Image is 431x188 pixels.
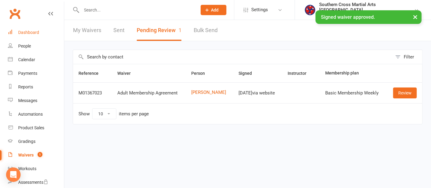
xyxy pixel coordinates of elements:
div: Workouts [18,166,36,171]
a: Bulk Send [194,20,218,41]
input: Search... [80,6,193,14]
a: Clubworx [7,6,22,21]
input: Search by contact [73,50,392,64]
div: Gradings [18,139,35,144]
div: M01367023 [79,91,106,96]
button: Person [191,70,212,77]
div: Southern Cross Martial Arts [GEOGRAPHIC_DATA] [319,2,414,13]
span: Reference [79,71,105,76]
div: Messages [18,98,37,103]
span: Person [191,71,212,76]
div: Assessments [18,180,48,185]
a: Messages [8,94,64,107]
a: Gradings [8,135,64,148]
span: 1 [38,152,42,157]
a: My Waivers [73,20,101,41]
a: Sent [113,20,125,41]
div: Show [79,108,149,119]
div: Open Intercom Messenger [6,167,21,182]
div: Calendar [18,57,35,62]
div: items per page [119,111,149,117]
span: Add [211,8,219,12]
div: Payments [18,71,37,76]
div: Product Sales [18,125,44,130]
div: Adult Membership Agreement [117,91,180,96]
div: People [18,44,31,48]
a: Payments [8,67,64,80]
a: Automations [8,107,64,121]
div: Waivers [18,153,34,157]
a: Dashboard [8,26,64,39]
a: Reports [8,80,64,94]
button: Signed [239,70,259,77]
div: [DATE] via website [239,91,277,96]
button: Pending Review1 [137,20,182,41]
span: Settings [251,3,268,17]
a: People [8,39,64,53]
button: Waiver [117,70,137,77]
button: × [410,10,421,23]
div: Automations [18,112,43,117]
span: 1 [179,27,182,33]
span: Waiver [117,71,137,76]
div: Basic Membership Weekly [325,91,381,96]
a: Review [393,87,417,98]
a: Calendar [8,53,64,67]
a: Workouts [8,162,64,176]
span: Signed [239,71,259,76]
a: Waivers 1 [8,148,64,162]
a: [PERSON_NAME] [191,90,228,95]
button: Reference [79,70,105,77]
th: Membership plan [320,64,386,82]
a: Product Sales [8,121,64,135]
div: Signed waiver approved. [316,10,422,24]
img: thumb_image1620786302.png [304,4,316,16]
button: Filter [392,50,422,64]
button: Add [201,5,226,15]
div: Filter [404,53,414,61]
div: Dashboard [18,30,39,35]
span: Instructor [288,71,313,76]
button: Instructor [288,70,313,77]
div: Reports [18,84,33,89]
